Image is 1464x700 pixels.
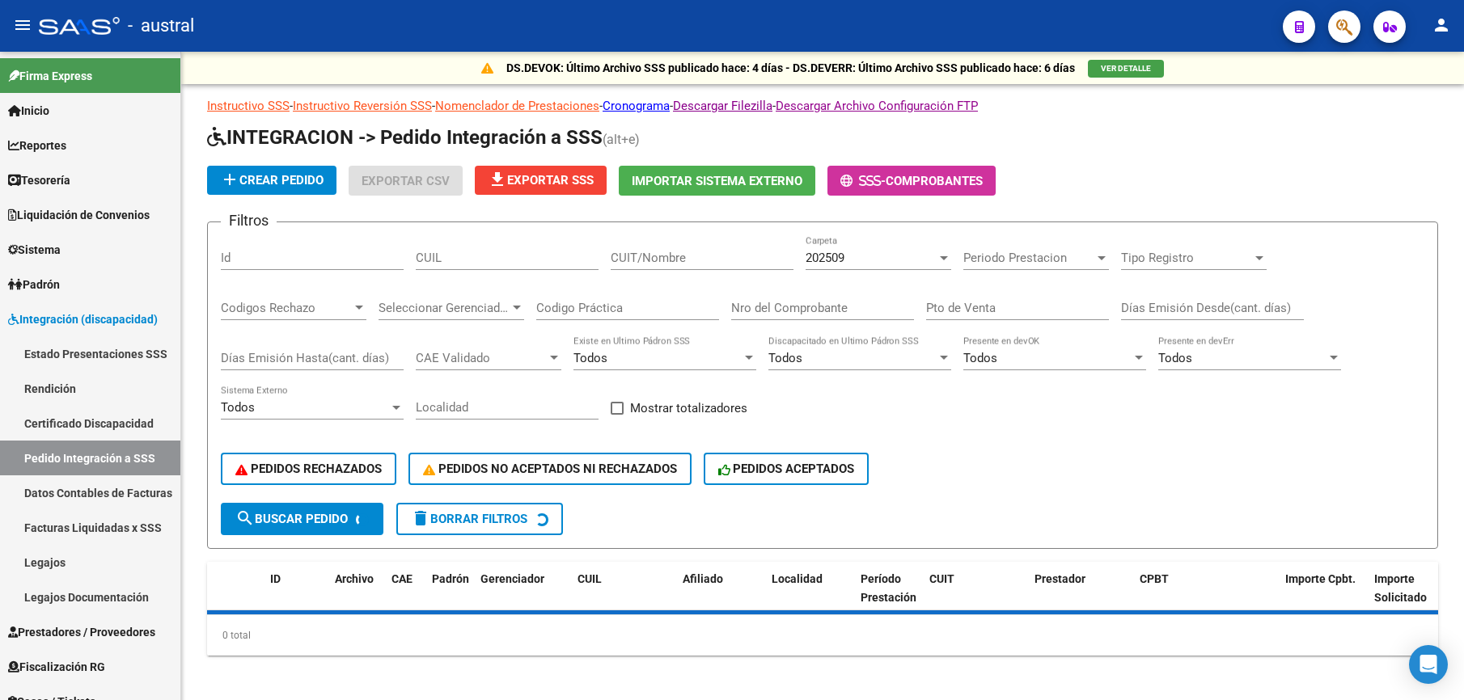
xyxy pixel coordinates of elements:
[221,209,277,232] h3: Filtros
[768,351,802,365] span: Todos
[619,166,815,196] button: Importar Sistema Externo
[221,400,255,415] span: Todos
[1035,572,1085,585] span: Prestador
[396,503,563,535] button: Borrar Filtros
[328,562,385,633] datatable-header-cell: Archivo
[673,99,772,113] a: Descargar Filezilla
[765,562,854,633] datatable-header-cell: Localidad
[235,508,255,528] mat-icon: search
[963,351,997,365] span: Todos
[207,97,1438,115] p: - - - - -
[840,174,886,188] span: -
[603,132,640,147] span: (alt+e)
[676,562,765,633] datatable-header-cell: Afiliado
[963,251,1094,265] span: Periodo Prestacion
[886,174,983,188] span: Comprobantes
[474,562,571,633] datatable-header-cell: Gerenciador
[1409,645,1448,684] div: Open Intercom Messenger
[929,572,954,585] span: CUIT
[432,572,469,585] span: Padrón
[854,562,923,633] datatable-header-cell: Período Prestación
[220,170,239,189] mat-icon: add
[128,8,194,44] span: - austral
[1088,60,1164,78] button: VER DETALLE
[207,166,336,195] button: Crear Pedido
[488,170,507,189] mat-icon: file_download
[349,166,463,196] button: Exportar CSV
[391,572,413,585] span: CAE
[683,572,723,585] span: Afiliado
[270,572,281,585] span: ID
[923,562,1028,633] datatable-header-cell: CUIT
[416,351,547,365] span: CAE Validado
[235,512,348,526] span: Buscar Pedido
[1158,351,1192,365] span: Todos
[1279,562,1368,633] datatable-header-cell: Importe Cpbt.
[8,102,49,120] span: Inicio
[603,99,670,113] a: Cronograma
[1028,562,1133,633] datatable-header-cell: Prestador
[480,572,544,585] span: Gerenciador
[221,453,396,485] button: PEDIDOS RECHAZADOS
[411,512,527,526] span: Borrar Filtros
[207,615,1438,656] div: 0 total
[578,572,602,585] span: CUIL
[8,171,70,189] span: Tesorería
[13,15,32,35] mat-icon: menu
[1374,572,1427,604] span: Importe Solicitado
[362,174,450,188] span: Exportar CSV
[8,241,61,259] span: Sistema
[573,351,607,365] span: Todos
[772,572,823,585] span: Localidad
[411,508,430,528] mat-icon: delete
[435,99,599,113] a: Nomenclador de Prestaciones
[475,166,607,195] button: Exportar SSS
[207,99,290,113] a: Instructivo SSS
[220,173,324,188] span: Crear Pedido
[776,99,978,113] a: Descargar Archivo Configuración FTP
[704,453,870,485] button: PEDIDOS ACEPTADOS
[425,562,474,633] datatable-header-cell: Padrón
[632,174,802,188] span: Importar Sistema Externo
[8,206,150,224] span: Liquidación de Convenios
[408,453,692,485] button: PEDIDOS NO ACEPTADOS NI RECHAZADOS
[718,462,855,476] span: PEDIDOS ACEPTADOS
[506,59,1075,77] p: DS.DEVOK: Último Archivo SSS publicado hace: 4 días - DS.DEVERR: Último Archivo SSS publicado hac...
[1121,251,1252,265] span: Tipo Registro
[8,276,60,293] span: Padrón
[1368,562,1457,633] datatable-header-cell: Importe Solicitado
[8,623,155,641] span: Prestadores / Proveedores
[221,503,383,535] button: Buscar Pedido
[335,572,374,585] span: Archivo
[8,658,105,676] span: Fiscalización RG
[488,173,594,188] span: Exportar SSS
[827,166,996,196] button: -Comprobantes
[8,137,66,154] span: Reportes
[264,562,328,633] datatable-header-cell: ID
[1133,562,1279,633] datatable-header-cell: CPBT
[423,462,677,476] span: PEDIDOS NO ACEPTADOS NI RECHAZADOS
[630,398,747,418] span: Mostrar totalizadores
[571,562,676,633] datatable-header-cell: CUIL
[235,462,382,476] span: PEDIDOS RECHAZADOS
[1432,15,1451,35] mat-icon: person
[8,310,158,328] span: Integración (discapacidad)
[1285,572,1356,585] span: Importe Cpbt.
[1140,572,1169,585] span: CPBT
[379,301,510,315] span: Seleccionar Gerenciador
[207,126,603,149] span: INTEGRACION -> Pedido Integración a SSS
[1101,64,1151,73] span: VER DETALLE
[221,301,352,315] span: Codigos Rechazo
[806,251,844,265] span: 202509
[293,99,432,113] a: Instructivo Reversión SSS
[8,67,92,85] span: Firma Express
[385,562,425,633] datatable-header-cell: CAE
[861,572,916,604] span: Período Prestación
